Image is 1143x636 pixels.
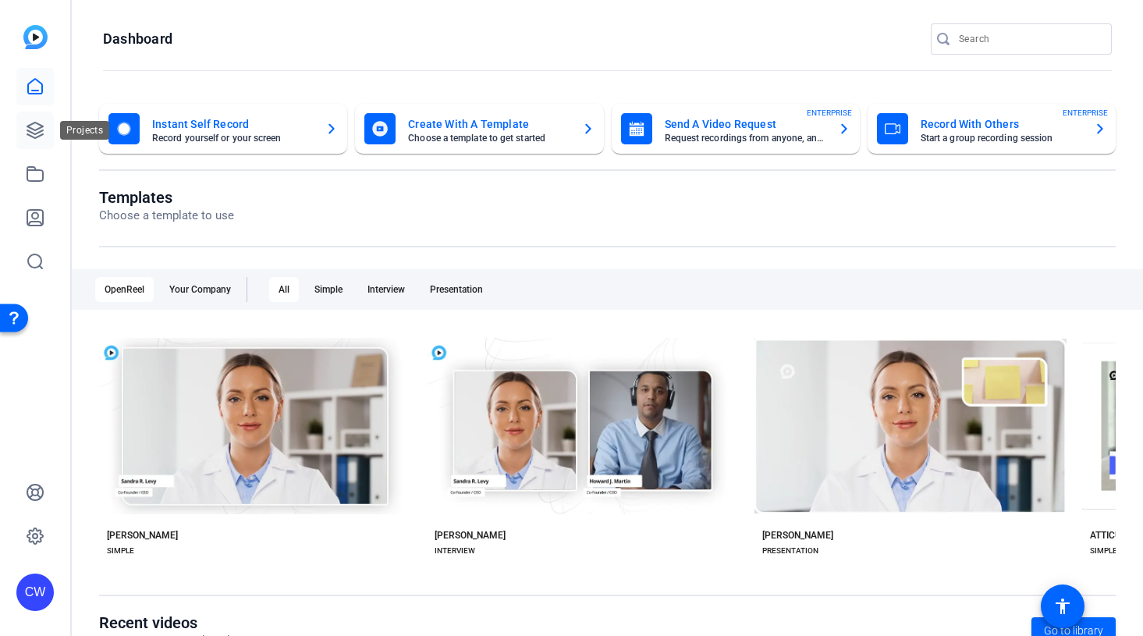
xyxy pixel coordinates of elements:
[160,277,240,302] div: Your Company
[762,529,833,542] div: [PERSON_NAME]
[99,613,250,632] h1: Recent videos
[807,107,852,119] span: ENTERPRISE
[1053,597,1072,616] mat-icon: accessibility
[665,133,825,143] mat-card-subtitle: Request recordings from anyone, anywhere
[408,115,569,133] mat-card-title: Create With A Template
[1090,545,1117,557] div: SIMPLE
[107,529,178,542] div: [PERSON_NAME]
[95,277,154,302] div: OpenReel
[99,207,234,225] p: Choose a template to use
[23,25,48,49] img: blue-gradient.svg
[665,115,825,133] mat-card-title: Send A Video Request
[868,104,1116,154] button: Record With OthersStart a group recording sessionENTERPRISE
[60,121,109,140] div: Projects
[103,30,172,48] h1: Dashboard
[152,115,313,133] mat-card-title: Instant Self Record
[1090,529,1127,542] div: ATTICUS
[355,104,603,154] button: Create With A TemplateChoose a template to get started
[305,277,352,302] div: Simple
[408,133,569,143] mat-card-subtitle: Choose a template to get started
[921,133,1081,143] mat-card-subtitle: Start a group recording session
[921,115,1081,133] mat-card-title: Record With Others
[358,277,414,302] div: Interview
[421,277,492,302] div: Presentation
[612,104,860,154] button: Send A Video RequestRequest recordings from anyone, anywhereENTERPRISE
[99,188,234,207] h1: Templates
[152,133,313,143] mat-card-subtitle: Record yourself or your screen
[762,545,818,557] div: PRESENTATION
[435,529,506,542] div: [PERSON_NAME]
[959,30,1099,48] input: Search
[16,574,54,611] div: CW
[107,545,134,557] div: SIMPLE
[1063,107,1108,119] span: ENTERPRISE
[99,104,347,154] button: Instant Self RecordRecord yourself or your screen
[435,545,475,557] div: INTERVIEW
[269,277,299,302] div: All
